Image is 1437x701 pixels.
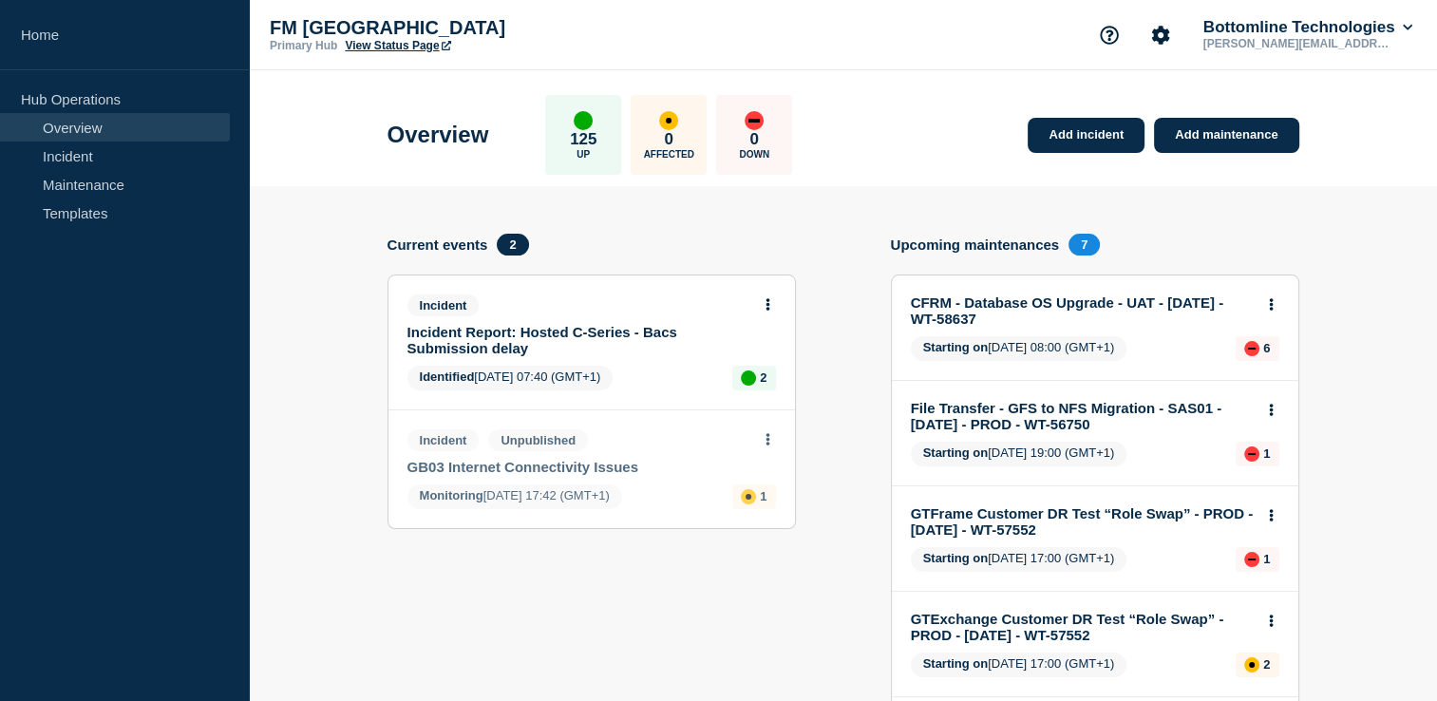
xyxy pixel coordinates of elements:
[270,17,650,39] p: FM [GEOGRAPHIC_DATA]
[345,39,450,52] a: View Status Page
[420,488,483,502] span: Monitoring
[497,234,528,256] span: 2
[1244,552,1259,567] div: down
[577,149,590,160] p: Up
[270,39,337,52] p: Primary Hub
[488,429,588,451] span: Unpublished
[760,370,766,385] p: 2
[1154,118,1298,153] a: Add maintenance
[911,336,1127,361] span: [DATE] 08:00 (GMT+1)
[1089,15,1129,55] button: Support
[891,237,1060,253] h4: Upcoming maintenances
[407,459,750,475] a: GB03 Internet Connectivity Issues
[644,149,694,160] p: Affected
[739,149,769,160] p: Down
[911,653,1127,677] span: [DATE] 17:00 (GMT+1)
[923,551,989,565] span: Starting on
[407,484,622,509] span: [DATE] 17:42 (GMT+1)
[923,445,989,460] span: Starting on
[1068,234,1100,256] span: 7
[1263,657,1270,672] p: 2
[1028,118,1144,153] a: Add incident
[1200,37,1397,50] p: [PERSON_NAME][EMAIL_ADDRESS][PERSON_NAME][DOMAIN_NAME]
[407,429,480,451] span: Incident
[741,489,756,504] div: affected
[911,442,1127,466] span: [DATE] 19:00 (GMT+1)
[1263,446,1270,461] p: 1
[407,366,614,390] span: [DATE] 07:40 (GMT+1)
[1263,552,1270,566] p: 1
[574,111,593,130] div: up
[665,130,673,149] p: 0
[420,369,475,384] span: Identified
[407,294,480,316] span: Incident
[911,611,1254,643] a: GTExchange Customer DR Test “Role Swap” - PROD - [DATE] - WT-57552
[570,130,596,149] p: 125
[750,130,759,149] p: 0
[745,111,764,130] div: down
[911,547,1127,572] span: [DATE] 17:00 (GMT+1)
[911,505,1254,538] a: GTFrame Customer DR Test “Role Swap” - PROD - [DATE] - WT-57552
[741,370,756,386] div: up
[923,656,989,671] span: Starting on
[659,111,678,130] div: affected
[407,324,750,356] a: Incident Report: Hosted C-Series - Bacs Submission delay
[1200,18,1416,37] button: Bottomline Technologies
[388,237,488,253] h4: Current events
[760,489,766,503] p: 1
[911,294,1254,327] a: CFRM - Database OS Upgrade - UAT - [DATE] - WT-58637
[1263,341,1270,355] p: 6
[923,340,989,354] span: Starting on
[1244,657,1259,673] div: affected
[1244,446,1259,462] div: down
[911,400,1254,432] a: File Transfer - GFS to NFS Migration - SAS01 - [DATE] - PROD - WT-56750
[388,122,489,148] h1: Overview
[1141,15,1181,55] button: Account settings
[1244,341,1259,356] div: down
